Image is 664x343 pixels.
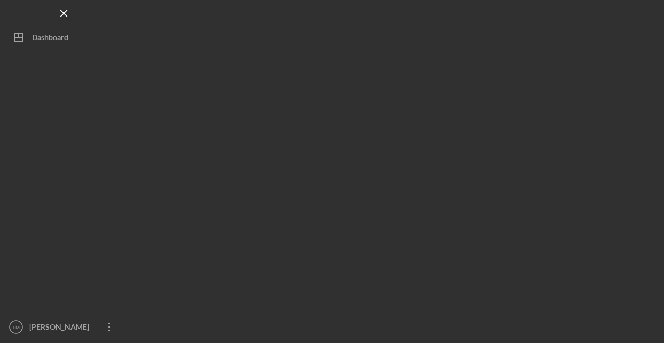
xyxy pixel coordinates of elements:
[5,316,123,338] button: TM[PERSON_NAME]
[12,324,20,330] text: TM
[32,27,68,51] div: Dashboard
[27,316,96,340] div: [PERSON_NAME]
[5,27,123,48] button: Dashboard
